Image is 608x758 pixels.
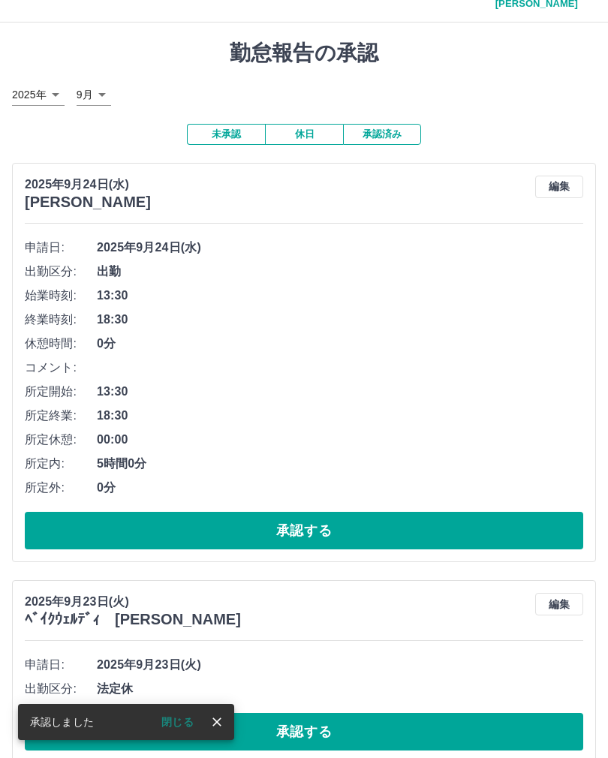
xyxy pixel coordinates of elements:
[25,194,151,211] h3: [PERSON_NAME]
[77,84,111,106] div: 9月
[535,593,583,615] button: 編集
[25,455,97,473] span: 所定内:
[187,124,265,145] button: 未承認
[25,593,241,611] p: 2025年9月23日(火)
[25,383,97,401] span: 所定開始:
[12,41,596,66] h1: 勤怠報告の承認
[25,407,97,425] span: 所定終業:
[97,311,583,329] span: 18:30
[97,383,583,401] span: 13:30
[97,479,583,497] span: 0分
[25,680,97,698] span: 出勤区分:
[25,263,97,281] span: 出勤区分:
[149,711,206,733] button: 閉じる
[343,124,421,145] button: 承認済み
[97,455,583,473] span: 5時間0分
[97,335,583,353] span: 0分
[25,479,97,497] span: 所定外:
[25,431,97,449] span: 所定休憩:
[25,311,97,329] span: 終業時刻:
[25,656,97,674] span: 申請日:
[25,512,583,549] button: 承認する
[25,713,583,750] button: 承認する
[25,287,97,305] span: 始業時刻:
[25,176,151,194] p: 2025年9月24日(水)
[25,335,97,353] span: 休憩時間:
[25,611,241,628] h3: ﾍﾞｲｸｳｪﾙﾃﾞｨ [PERSON_NAME]
[535,176,583,198] button: 編集
[25,359,97,377] span: コメント:
[97,656,583,674] span: 2025年9月23日(火)
[30,708,94,735] div: 承認しました
[25,239,97,257] span: 申請日:
[97,431,583,449] span: 00:00
[97,407,583,425] span: 18:30
[206,711,228,733] button: close
[97,263,583,281] span: 出勤
[97,680,583,698] span: 法定休
[97,239,583,257] span: 2025年9月24日(水)
[12,84,65,106] div: 2025年
[265,124,343,145] button: 休日
[97,287,583,305] span: 13:30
